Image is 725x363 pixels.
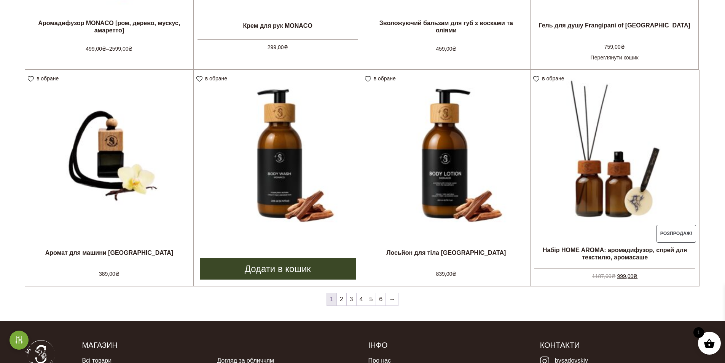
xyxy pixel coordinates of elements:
[25,16,193,37] h2: Аромадифузор MONACO [ром, дерево, мускус, амаретто]
[28,75,61,82] a: в обране
[452,46,456,52] span: ₴
[612,273,616,279] span: ₴
[366,293,376,305] a: 5
[533,76,539,82] img: unfavourite.svg
[25,70,193,278] a: Аромат для машини [GEOGRAPHIC_DATA] 389,00₴
[284,44,288,50] span: ₴
[604,44,625,50] bdi: 759,00
[531,51,698,62] a: Переглянути кошик
[693,327,704,338] span: 1
[531,16,698,35] h2: Гель для душу Frangipani of [GEOGRAPHIC_DATA]
[115,271,120,277] span: ₴
[205,75,227,82] span: в обране
[633,273,637,279] span: ₴
[194,16,362,35] h2: Крем для рук MONACO
[621,44,625,50] span: ₴
[452,271,456,277] span: ₴
[86,46,106,52] bdi: 499,00
[531,70,699,279] a: Розпродаж! Набір HOME AROMA: аромадифузор, спрей для текстилю, аромасаше
[357,293,366,305] a: 4
[362,16,531,37] h2: Зволожуючий бальзам для губ з восками та оліями
[268,44,288,50] bdi: 299,00
[374,75,396,82] span: в обране
[436,271,456,277] bdi: 839,00
[99,271,120,277] bdi: 389,00
[540,340,700,350] h5: Контакти
[542,75,564,82] span: в обране
[29,41,190,53] span: –
[327,293,336,305] span: 1
[617,273,637,279] bdi: 999,00
[37,75,59,82] span: в обране
[365,76,371,82] img: unfavourite.svg
[376,293,386,305] a: 6
[109,46,133,52] bdi: 2599,00
[386,293,398,305] a: →
[368,340,528,350] h5: Інфо
[196,75,230,82] a: в обране
[592,273,616,279] bdi: 1187,00
[347,293,356,305] a: 3
[531,243,699,264] h2: Набір HOME AROMA: аромадифузор, спрей для текстилю, аромасаше
[82,340,357,350] h5: Магазин
[362,70,531,278] a: Лосьйон для тіла [GEOGRAPHIC_DATA] 839,00₴
[25,243,193,262] h2: Аромат для машини [GEOGRAPHIC_DATA]
[337,293,346,305] a: 2
[28,76,34,82] img: unfavourite.svg
[436,46,456,52] bdi: 459,00
[102,46,106,52] span: ₴
[365,75,398,82] a: в обране
[362,243,531,262] h2: Лосьйон для тіла [GEOGRAPHIC_DATA]
[128,46,132,52] span: ₴
[656,225,696,243] span: Розпродаж!
[200,258,356,280] a: Додати в кошик: “Гель для душу Monaco”
[533,75,567,82] a: в обране
[196,76,202,82] img: unfavourite.svg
